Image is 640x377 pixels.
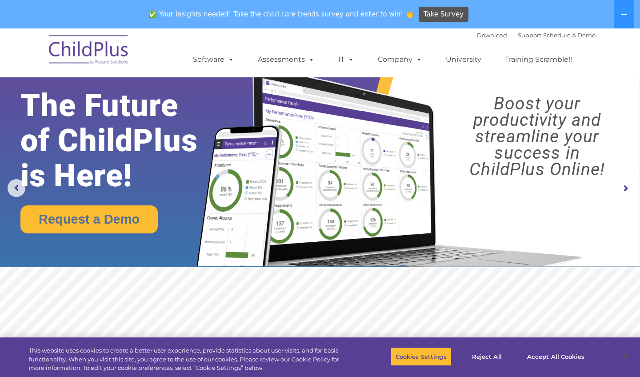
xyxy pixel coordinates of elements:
a: Schedule A Demo [543,32,596,39]
a: Company [369,51,431,68]
img: ChildPlus by Procare Solutions [44,29,133,73]
a: IT [329,51,363,68]
a: Support [518,32,541,39]
button: Accept All Cookies [522,347,589,366]
font: | [477,32,596,39]
a: University [437,51,490,68]
rs-layer: The Future of ChildPlus is Here! [20,88,225,193]
a: Training Scramble!! [496,51,581,68]
button: Reject All [459,347,515,366]
a: Request a Demo [20,205,158,233]
span: ✅ Your insights needed! Take the child care trends survey and enter to win! 👏 [145,6,417,23]
button: Close [616,347,636,366]
rs-layer: Boost your productivity and streamline your success in ChildPlus Online! [442,96,632,178]
span: Take Survey [424,7,464,22]
button: Cookies Settings [391,347,452,366]
a: Assessments [249,51,324,68]
div: This website uses cookies to create a better user experience, provide statistics about user visit... [29,346,352,373]
a: Software [184,51,243,68]
a: Take Survey [419,7,469,22]
a: Download [477,32,507,39]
